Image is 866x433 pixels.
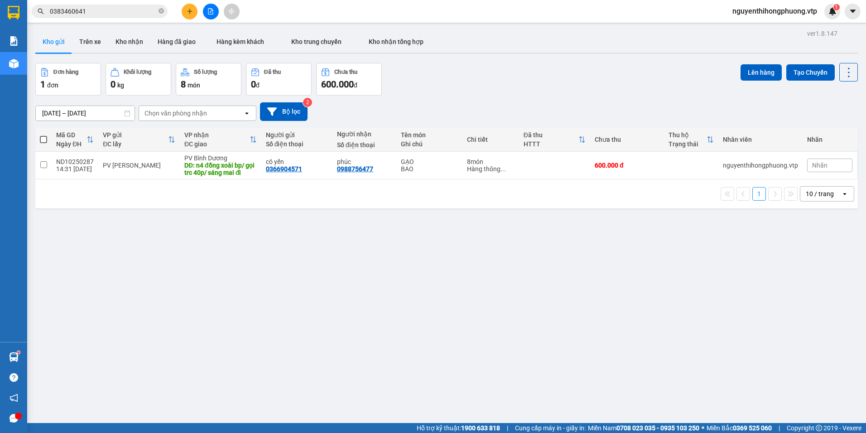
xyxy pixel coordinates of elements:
img: warehouse-icon [9,352,19,362]
div: Ngày ĐH [56,140,87,148]
div: BAO [401,165,458,173]
input: Tìm tên, số ĐT hoặc mã đơn [50,6,157,16]
div: 14:31 [DATE] [56,165,94,173]
div: 600.000 đ [595,162,659,169]
span: Hỗ trợ kỹ thuật: [417,423,500,433]
div: Số lượng [194,69,217,75]
span: Miền Bắc [707,423,772,433]
div: cô yến [266,158,328,165]
div: VP nhận [184,131,250,139]
span: | [507,423,508,433]
span: ... [500,165,506,173]
th: Toggle SortBy [664,128,718,152]
span: Miền Nam [588,423,699,433]
div: Tên món [401,131,458,139]
div: Đã thu [524,131,578,139]
span: message [10,414,18,423]
div: DĐ: n4 đồng xoài bp/ gọi trc 40p/ sáng mai đi [184,162,257,176]
button: Kho nhận [108,31,150,53]
span: 1 [835,4,838,10]
span: 1 [40,79,45,90]
div: phúc [337,158,392,165]
div: GẠO [401,158,458,165]
div: Mã GD [56,131,87,139]
button: Trên xe [72,31,108,53]
div: ND10250287 [56,158,94,165]
img: solution-icon [9,36,19,46]
span: plus [187,8,193,14]
div: ĐC lấy [103,140,168,148]
span: close-circle [159,7,164,16]
button: file-add [203,4,219,19]
div: PV [PERSON_NAME] [103,162,175,169]
svg: open [841,190,848,197]
div: ver 1.8.147 [807,29,837,38]
div: Trạng thái [669,140,707,148]
div: Nhãn [807,136,852,143]
img: icon-new-feature [828,7,837,15]
div: Chi tiết [467,136,515,143]
sup: 2 [303,98,312,107]
button: Đơn hàng1đơn [35,63,101,96]
span: file-add [207,8,214,14]
span: Cung cấp máy in - giấy in: [515,423,586,433]
sup: 1 [17,351,20,354]
strong: 0708 023 035 - 0935 103 250 [616,424,699,432]
span: 600.000 [321,79,354,90]
span: Nhãn [812,162,828,169]
div: Hàng thông thường [467,165,515,173]
div: Người gửi [266,131,328,139]
span: ⚪️ [702,426,704,430]
svg: open [243,110,250,117]
span: aim [228,8,235,14]
div: 0988756477 [337,165,373,173]
span: Hàng kèm khách [216,38,264,45]
div: 8 món [467,158,515,165]
div: Thu hộ [669,131,707,139]
button: Chưa thu600.000đ [316,63,382,96]
span: 8 [181,79,186,90]
img: logo-vxr [8,6,19,19]
div: Chưa thu [334,69,357,75]
div: Chưa thu [595,136,659,143]
span: caret-down [849,7,857,15]
th: Toggle SortBy [180,128,261,152]
span: Kho nhận tổng hợp [369,38,423,45]
div: Ghi chú [401,140,458,148]
span: notification [10,394,18,402]
th: Toggle SortBy [519,128,590,152]
span: search [38,8,44,14]
div: 0366904571 [266,165,302,173]
button: Bộ lọc [260,102,308,121]
span: đơn [47,82,58,89]
div: 10 / trang [806,189,834,198]
button: plus [182,4,197,19]
div: Số điện thoại [266,140,328,148]
div: ĐC giao [184,140,250,148]
div: Số điện thoại [337,141,392,149]
div: Nhân viên [723,136,798,143]
button: Tạo Chuyến [786,64,835,81]
button: Số lượng8món [176,63,241,96]
span: Kho trung chuyển [291,38,342,45]
input: Select a date range. [36,106,135,120]
th: Toggle SortBy [52,128,98,152]
span: close-circle [159,8,164,14]
sup: 1 [833,4,840,10]
button: caret-down [845,4,861,19]
strong: 1900 633 818 [461,424,500,432]
span: đ [256,82,260,89]
button: Kho gửi [35,31,72,53]
div: HTTT [524,140,578,148]
button: Hàng đã giao [150,31,203,53]
div: PV Bình Dương [184,154,257,162]
div: Đã thu [264,69,281,75]
span: 0 [111,79,115,90]
strong: 0369 525 060 [733,424,772,432]
span: nguyenthihongphuong.vtp [725,5,824,17]
button: 1 [752,187,766,201]
span: | [779,423,780,433]
img: warehouse-icon [9,59,19,68]
div: nguyenthihongphuong.vtp [723,162,798,169]
span: question-circle [10,373,18,382]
